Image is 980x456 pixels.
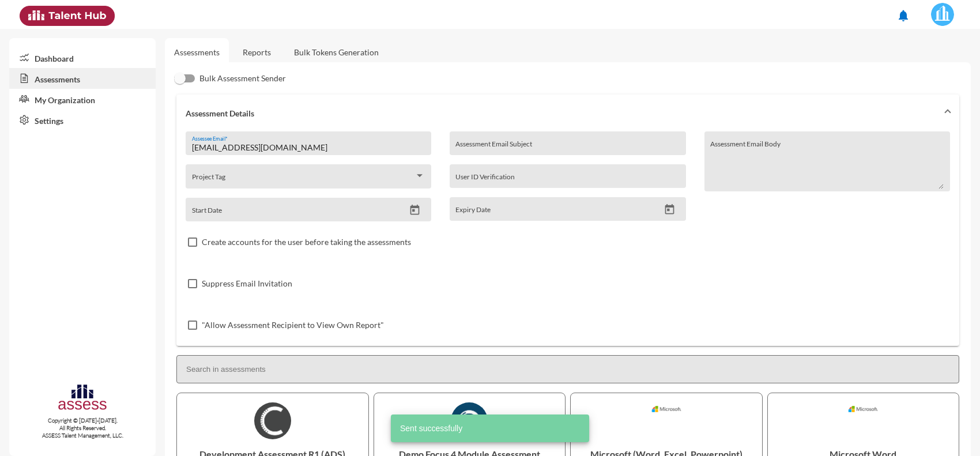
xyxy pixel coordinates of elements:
[659,203,680,216] button: Open calendar
[57,383,108,414] img: assesscompany-logo.png
[176,355,959,383] input: Search in assessments
[896,9,910,22] mat-icon: notifications
[9,110,156,130] a: Settings
[9,417,156,439] p: Copyright © [DATE]-[DATE]. All Rights Reserved. ASSESS Talent Management, LLC.
[186,108,936,118] mat-panel-title: Assessment Details
[9,68,156,89] a: Assessments
[176,131,959,346] div: Assessment Details
[285,38,388,66] a: Bulk Tokens Generation
[233,38,280,66] a: Reports
[400,423,462,434] span: Sent successfully
[192,143,425,152] input: Assessee Email
[199,71,286,85] span: Bulk Assessment Sender
[202,318,384,332] span: "Allow Assessment Recipient to View Own Report"
[176,95,959,131] mat-expansion-panel-header: Assessment Details
[174,47,220,57] a: Assessments
[202,235,411,249] span: Create accounts for the user before taking the assessments
[202,277,292,291] span: Suppress Email Invitation
[9,89,156,110] a: My Organization
[9,47,156,68] a: Dashboard
[405,204,425,216] button: Open calendar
